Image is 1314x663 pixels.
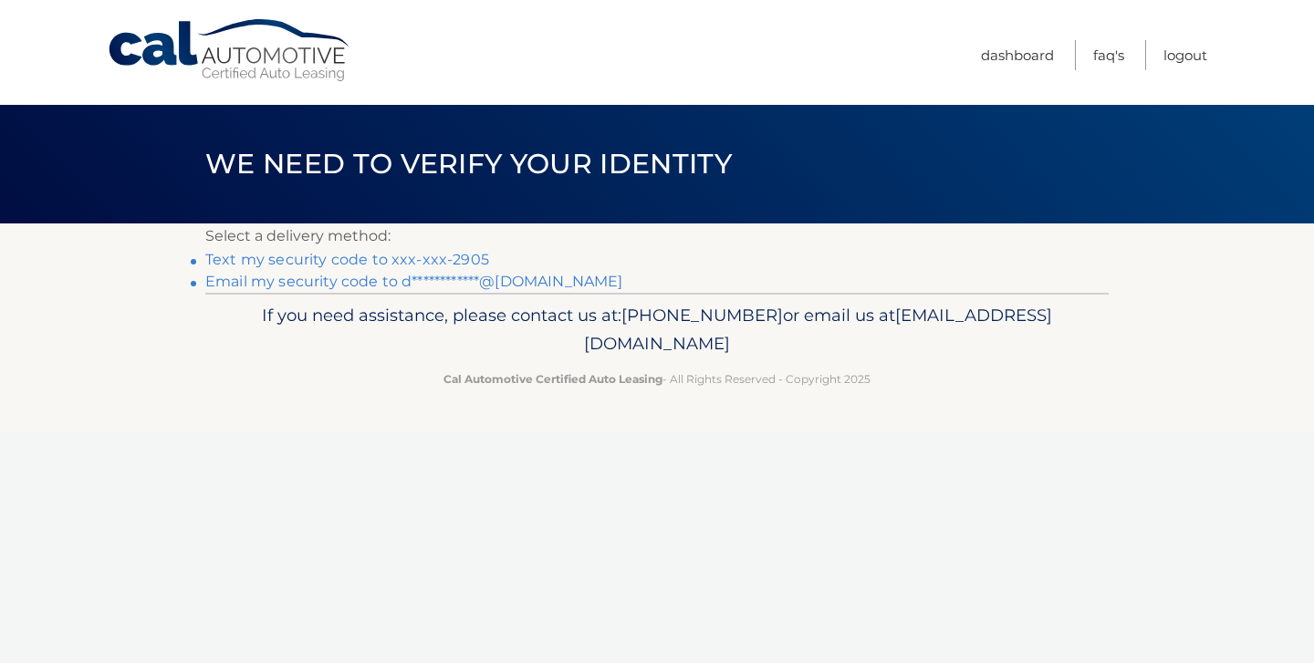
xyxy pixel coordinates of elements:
[443,372,662,386] strong: Cal Automotive Certified Auto Leasing
[107,18,353,83] a: Cal Automotive
[217,369,1097,388] p: - All Rights Reserved - Copyright 2025
[205,147,732,181] span: We need to verify your identity
[217,301,1097,359] p: If you need assistance, please contact us at: or email us at
[205,223,1109,249] p: Select a delivery method:
[1093,40,1124,70] a: FAQ's
[981,40,1054,70] a: Dashboard
[1163,40,1207,70] a: Logout
[621,305,783,326] span: [PHONE_NUMBER]
[205,251,489,268] a: Text my security code to xxx-xxx-2905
